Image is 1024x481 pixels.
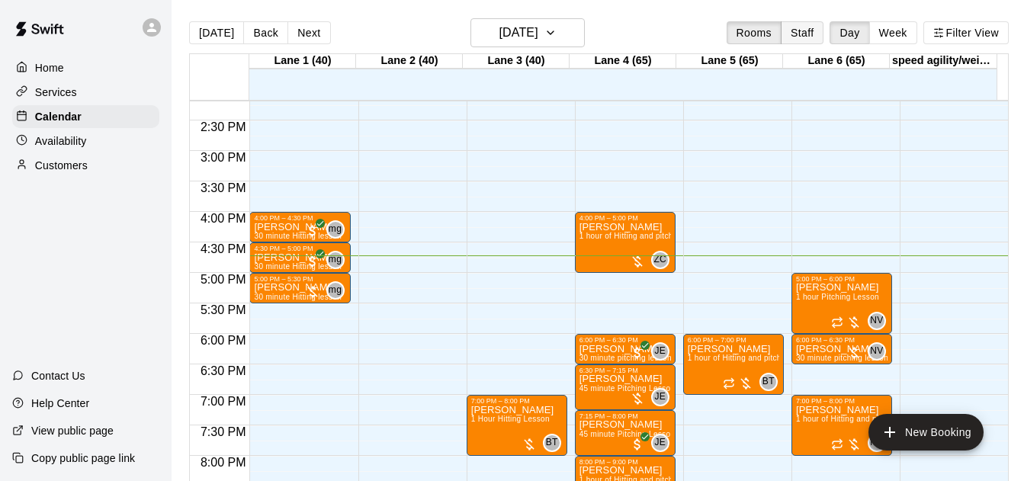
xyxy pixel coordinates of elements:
div: 4:00 PM – 5:00 PM [579,214,671,222]
span: NV [870,313,883,329]
div: 6:00 PM – 6:30 PM: Joe Chandler [791,334,892,364]
div: 6:00 PM – 7:00 PM: Mason Brown [683,334,784,395]
span: BT [546,435,558,451]
span: Recurring event [831,438,843,451]
div: 5:00 PM – 5:30 PM [254,275,345,283]
a: Services [12,81,159,104]
span: Recurring event [723,377,735,390]
span: ZC [653,252,666,268]
span: 45 minute Pitching Lesson [579,430,676,438]
span: Recurring event [831,316,843,329]
h6: [DATE] [499,22,538,43]
span: JE [654,435,666,451]
div: Nathan Volf [868,342,886,361]
span: 45 minute Pitching Lesson [579,384,676,393]
button: add [868,414,984,451]
div: 5:00 PM – 6:00 PM [796,275,888,283]
p: Availability [35,133,87,149]
div: 6:00 PM – 6:30 PM [579,336,671,344]
div: 7:00 PM – 8:00 PM [471,397,563,405]
a: Home [12,56,159,79]
span: mg [329,222,342,237]
span: 6:00 PM [197,334,250,347]
span: Justin Evans [657,434,669,452]
span: 1 hour of Hitting and pitching/fielding [688,354,821,362]
span: 1 hour of Hitting and pitching/fielding [796,415,929,423]
span: All customers have paid [630,345,645,361]
span: 30 minute Hitting lesson [254,262,342,271]
span: 1 hour Pitching Lesson [796,293,879,301]
a: Customers [12,154,159,177]
span: 3:00 PM [197,151,250,164]
span: All customers have paid [305,254,320,269]
span: 1 Hour Hitting Lesson [471,415,550,423]
p: Home [35,60,64,75]
span: Nathan Volf [874,312,886,330]
span: All customers have paid [630,437,645,452]
div: Lane 5 (65) [676,54,783,69]
span: 5:00 PM [197,273,250,286]
span: 5:30 PM [197,303,250,316]
a: Calendar [12,105,159,128]
div: speed agility/weight room [890,54,997,69]
div: 7:00 PM – 8:00 PM [796,397,888,405]
p: Copy public page link [31,451,135,466]
button: Back [243,21,288,44]
div: 6:00 PM – 6:30 PM: Sebastian Watson [575,334,676,364]
button: Week [869,21,917,44]
div: 4:00 PM – 4:30 PM [254,214,345,222]
span: 1 hour of Hitting and pitching/fielding [579,232,713,240]
span: mg [329,283,342,298]
div: Nathan Volf [868,312,886,330]
div: 5:00 PM – 6:00 PM: 1 hour Pitching Lesson [791,273,892,334]
span: Zion Clonts [657,251,669,269]
p: Contact Us [31,368,85,383]
button: Next [287,21,330,44]
span: JE [654,390,666,405]
div: Zion Clonts [651,251,669,269]
button: Day [830,21,869,44]
span: matt gonzalez [332,281,345,300]
p: View public page [31,423,114,438]
p: Help Center [31,396,89,411]
span: 4:30 PM [197,242,250,255]
div: 4:00 PM – 4:30 PM: Colton Brown [249,212,350,242]
div: 7:00 PM – 8:00 PM: 1 hour of Hitting and pitching/fielding [791,395,892,456]
div: 4:30 PM – 5:00 PM [254,245,345,252]
div: Lane 6 (65) [783,54,890,69]
div: 7:15 PM – 8:00 PM [579,412,671,420]
span: NV [870,344,883,359]
span: Brandon Taylor [549,434,561,452]
div: Brandon Taylor [543,434,561,452]
span: Justin Evans [657,388,669,406]
span: BT [762,374,775,390]
span: mg [329,252,342,268]
div: 4:00 PM – 5:00 PM: 1 hour of Hitting and pitching/fielding [575,212,676,273]
span: 8:00 PM [197,456,250,469]
span: 30 minute pitching lesson [579,354,672,362]
span: 3:30 PM [197,181,250,194]
span: Brandon Taylor [766,373,778,391]
span: Justin Evans [657,342,669,361]
span: 6:30 PM [197,364,250,377]
span: matt gonzalez [332,220,345,239]
div: 7:15 PM – 8:00 PM: Guy Martin [575,410,676,456]
div: matt gonzalez [326,251,345,269]
button: [DATE] [470,18,585,47]
div: 7:00 PM – 8:00 PM: Zach Tyson [467,395,567,456]
span: 7:30 PM [197,425,250,438]
div: Lane 3 (40) [463,54,570,69]
div: 4:30 PM – 5:00 PM: Joe Anderson [249,242,350,273]
span: 30 minute Hitting lesson [254,232,342,240]
div: 6:30 PM – 7:15 PM: Logan DeForest [575,364,676,410]
div: 6:00 PM – 6:30 PM [796,336,888,344]
button: Filter View [923,21,1009,44]
div: Lane 4 (65) [570,54,676,69]
span: JE [654,344,666,359]
div: Justin Evans [651,388,669,406]
div: matt gonzalez [326,281,345,300]
a: Availability [12,130,159,152]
